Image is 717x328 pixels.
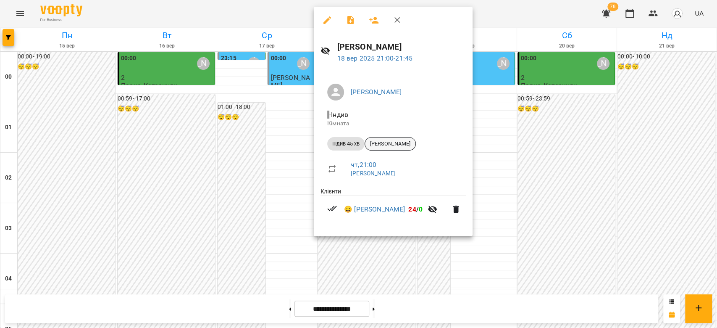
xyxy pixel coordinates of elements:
[351,161,376,169] a: чт , 21:00
[351,88,402,96] a: [PERSON_NAME]
[408,205,416,213] span: 24
[344,204,405,214] a: 😀 [PERSON_NAME]
[408,205,423,213] b: /
[327,119,459,128] p: Кімната
[365,137,416,151] div: [PERSON_NAME]
[337,40,466,53] h6: [PERSON_NAME]
[365,140,415,148] span: [PERSON_NAME]
[327,111,350,119] span: - Індив
[327,204,337,214] svg: Візит сплачено
[320,187,466,226] ul: Клієнти
[419,205,423,213] span: 0
[351,170,396,177] a: [PERSON_NAME]
[327,140,365,148] span: Індив 45 хв
[337,54,412,62] a: 18 вер 2025 21:00-21:45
